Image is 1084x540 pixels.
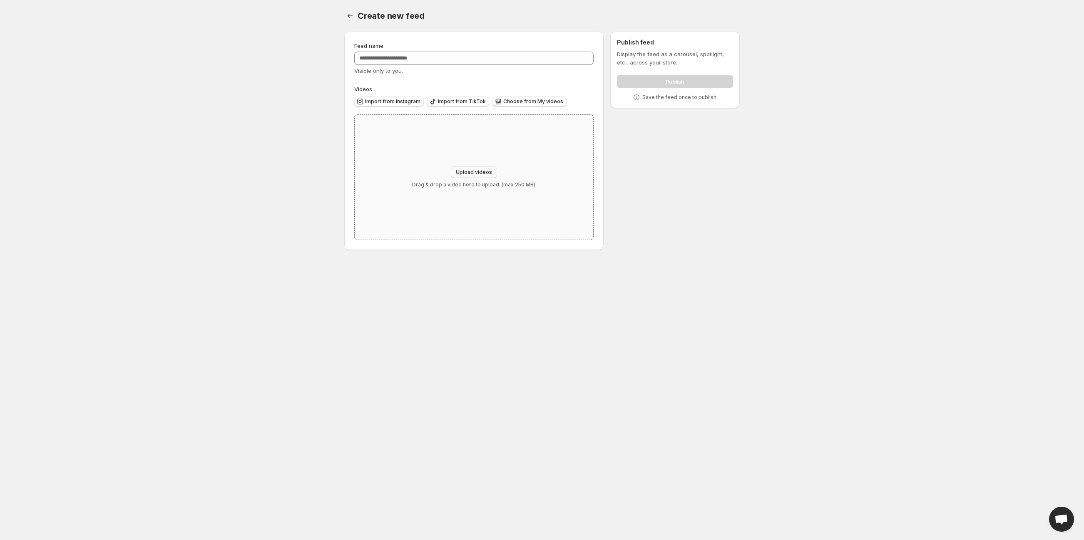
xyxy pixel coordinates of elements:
[354,42,383,49] span: Feed name
[1049,507,1074,532] a: Open chat
[456,169,492,176] span: Upload videos
[354,97,424,107] button: Import from Instagram
[358,11,425,21] span: Create new feed
[617,38,733,47] h2: Publish feed
[642,94,718,101] p: Save the feed once to publish.
[438,98,486,105] span: Import from TikTok
[492,97,567,107] button: Choose from My videos
[354,67,403,74] span: Visible only to you.
[354,86,372,92] span: Videos
[617,50,733,67] p: Display the feed as a carousel, spotlight, etc., across your store.
[365,98,420,105] span: Import from Instagram
[427,97,489,107] button: Import from TikTok
[503,98,563,105] span: Choose from My videos
[451,166,497,178] button: Upload videos
[412,181,535,188] p: Drag & drop a video here to upload. (max 250 MB)
[344,10,356,22] button: Settings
